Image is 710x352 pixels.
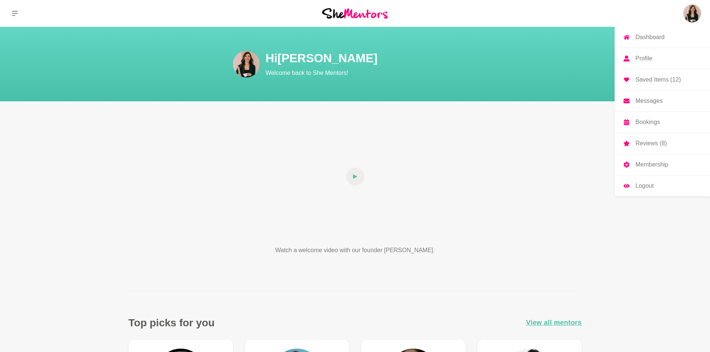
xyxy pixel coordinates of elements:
p: Membership [635,162,668,168]
a: Saved Items (12) [615,69,710,90]
p: Reviews (8) [635,140,667,146]
a: Mariana QueirozDashboardProfileSaved Items (12)MessagesBookingsReviews (8)MembershipLogout [683,4,701,22]
a: Dashboard [615,27,710,48]
img: She Mentors Logo [322,8,388,18]
a: Bookings [615,112,710,133]
h3: Top picks for you [129,316,215,329]
p: Bookings [635,119,660,125]
p: Logout [635,183,654,189]
a: Profile [615,48,710,69]
p: Profile [635,56,652,61]
img: Mariana Queiroz [683,4,701,22]
p: Saved Items (12) [635,77,681,83]
p: Watch a welcome video with our founder [PERSON_NAME]. [248,246,463,255]
p: Dashboard [635,34,665,40]
a: View all mentors [526,317,582,328]
img: Mariana Queiroz [233,51,260,77]
p: Welcome back to She Mentors! [266,69,534,77]
p: Messages [635,98,663,104]
a: Messages [615,91,710,111]
a: Reviews (8) [615,133,710,154]
h1: Hi [PERSON_NAME] [266,51,534,66]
